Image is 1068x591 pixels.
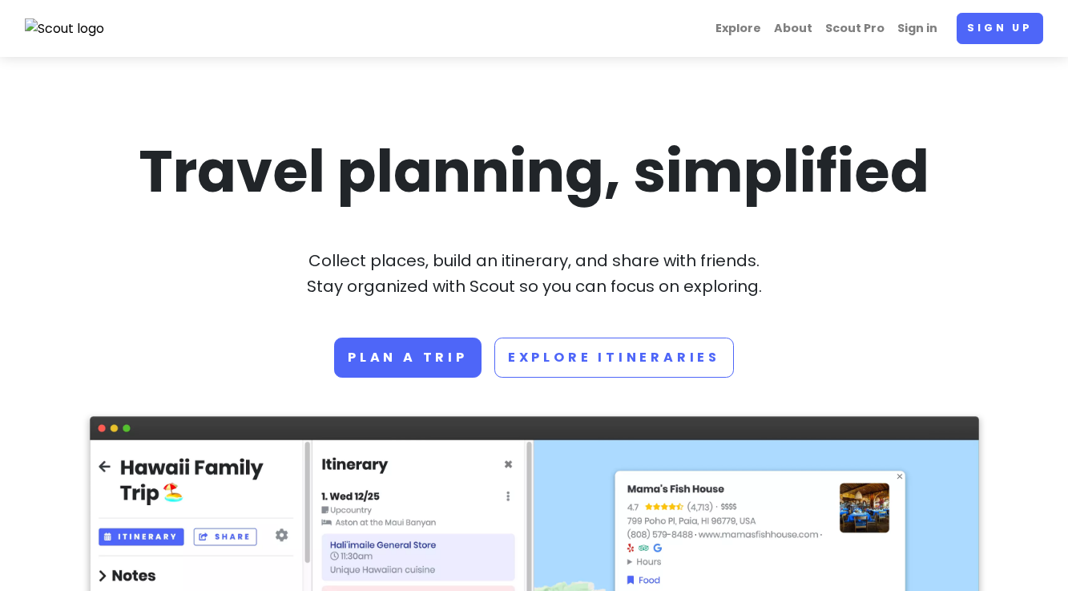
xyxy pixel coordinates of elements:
[334,338,482,378] a: Plan a trip
[90,248,979,299] p: Collect places, build an itinerary, and share with friends. Stay organized with Scout so you can ...
[768,13,819,44] a: About
[709,13,768,44] a: Explore
[891,13,944,44] a: Sign in
[90,134,979,209] h1: Travel planning, simplified
[819,13,891,44] a: Scout Pro
[957,13,1043,44] a: Sign up
[494,338,734,378] a: Explore Itineraries
[25,18,105,39] img: Scout logo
